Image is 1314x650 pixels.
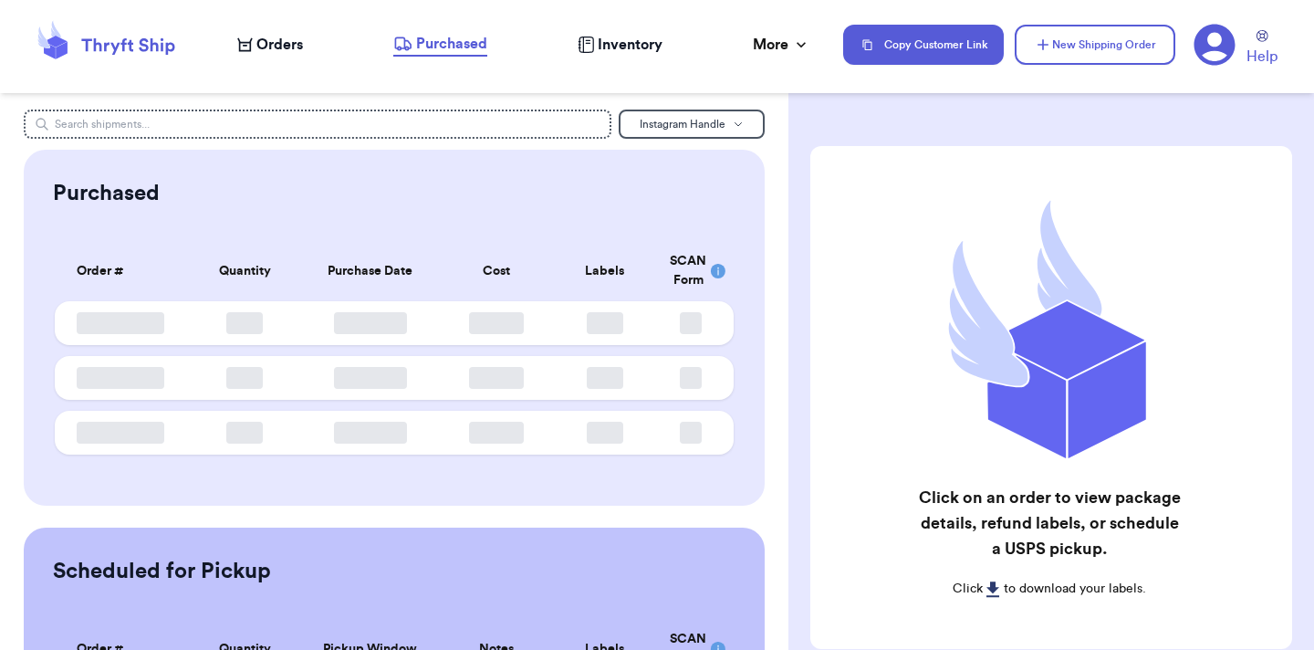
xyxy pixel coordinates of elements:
[1246,30,1277,68] a: Help
[237,34,303,56] a: Orders
[53,557,271,586] h2: Scheduled for Pickup
[914,580,1184,598] p: Click to download your labels.
[640,119,725,130] span: Instagram Handle
[619,110,765,139] button: Instagram Handle
[53,179,160,208] h2: Purchased
[256,34,303,56] span: Orders
[442,241,550,301] th: Cost
[55,241,191,301] th: Order #
[914,485,1184,561] h2: Click on an order to view package details, refund labels, or schedule a USPS pickup.
[550,241,659,301] th: Labels
[299,241,442,301] th: Purchase Date
[670,252,712,290] div: SCAN Form
[24,110,611,139] input: Search shipments...
[598,34,662,56] span: Inventory
[1015,25,1175,65] button: New Shipping Order
[843,25,1004,65] button: Copy Customer Link
[416,33,487,55] span: Purchased
[191,241,299,301] th: Quantity
[393,33,487,57] a: Purchased
[753,34,810,56] div: More
[1246,46,1277,68] span: Help
[578,34,662,56] a: Inventory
